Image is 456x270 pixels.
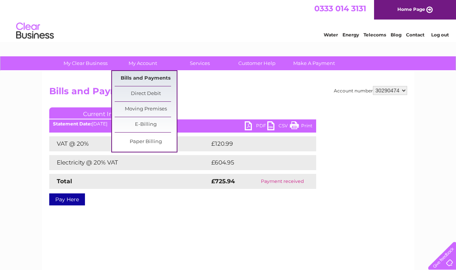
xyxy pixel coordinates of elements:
a: Blog [391,32,401,38]
img: logo.png [16,20,54,42]
h2: Bills and Payments [49,86,407,100]
a: Services [169,56,231,70]
td: Electricity @ 20% VAT [49,155,209,170]
a: Paper Billing [115,134,177,149]
a: Water [324,32,338,38]
a: Bills and Payments [115,71,177,86]
a: CSV [267,121,290,132]
a: My Clear Business [55,56,117,70]
a: Make A Payment [283,56,345,70]
a: My Account [112,56,174,70]
div: Account number [334,86,407,95]
a: Telecoms [364,32,386,38]
a: Current Invoice [49,107,162,119]
a: PDF [245,121,267,132]
strong: £725.94 [211,178,235,185]
a: Contact [406,32,424,38]
a: Log out [431,32,449,38]
a: Energy [342,32,359,38]
td: Payment received [249,174,316,189]
a: Direct Debit [115,86,177,101]
td: £120.99 [209,136,303,151]
b: Statement Date: [53,121,92,127]
strong: Total [57,178,72,185]
td: £604.95 [209,155,303,170]
a: Print [290,121,312,132]
td: VAT @ 20% [49,136,209,151]
a: E-Billing [115,117,177,132]
div: Clear Business is a trading name of Verastar Limited (registered in [GEOGRAPHIC_DATA] No. 3667643... [51,4,406,36]
a: Moving Premises [115,102,177,117]
a: Customer Help [226,56,288,70]
div: [DATE] [49,121,316,127]
a: Pay Here [49,193,85,205]
a: 0333 014 3131 [314,4,366,13]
